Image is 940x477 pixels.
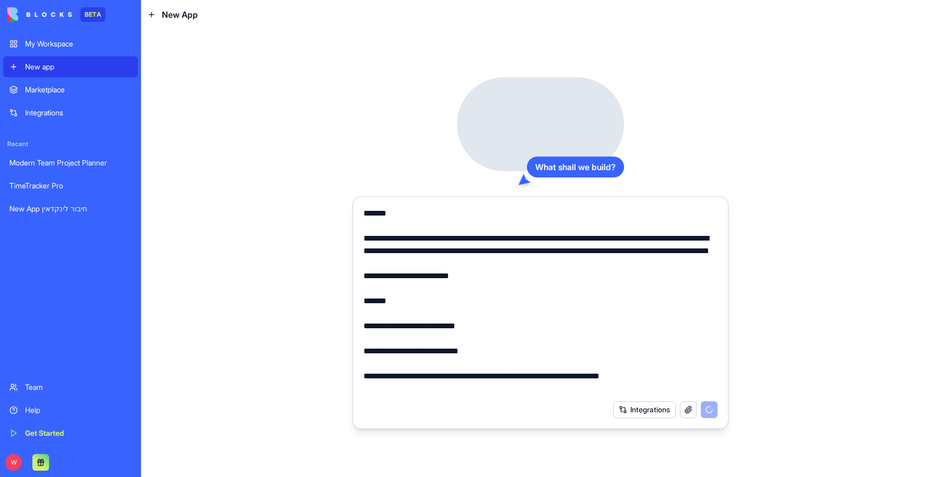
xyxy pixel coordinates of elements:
a: BETA [7,7,105,22]
div: BETA [80,7,105,22]
a: Marketplace [3,79,138,100]
div: Team [25,382,132,392]
img: logo [7,7,72,22]
a: Help [3,400,138,421]
div: New App חיבור לינקדאין [9,204,132,214]
div: My Workspace [25,39,132,49]
a: Integrations [3,102,138,123]
div: Get Started [25,428,132,438]
a: Team [3,377,138,398]
span: W [5,454,22,471]
span: New App [162,8,198,21]
div: Integrations [25,108,132,118]
a: New App חיבור לינקדאין [3,198,138,219]
a: My Workspace [3,33,138,54]
div: Modern Team Project Planner [9,158,132,168]
div: Help [25,405,132,415]
div: TimeTracker Pro [9,181,132,191]
a: Modern Team Project Planner [3,152,138,173]
div: New app [25,62,132,72]
a: Get Started [3,423,138,444]
div: What shall we build? [527,157,624,177]
button: Integrations [613,401,676,418]
div: Marketplace [25,85,132,95]
a: TimeTracker Pro [3,175,138,196]
span: Recent [3,140,138,148]
a: New app [3,56,138,77]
